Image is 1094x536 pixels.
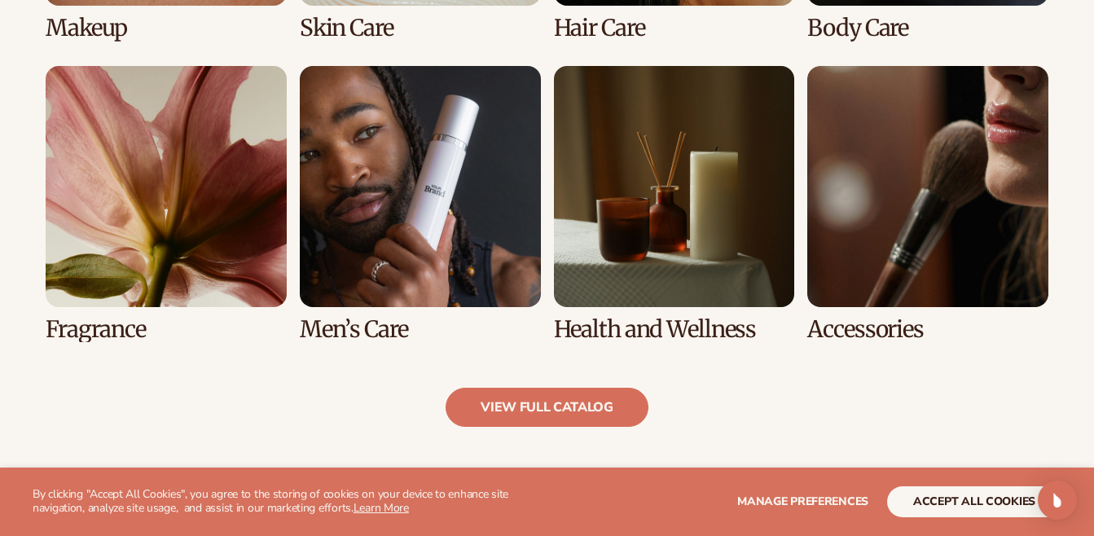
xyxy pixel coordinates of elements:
[300,15,541,41] h3: Skin Care
[737,486,868,517] button: Manage preferences
[887,486,1061,517] button: accept all cookies
[354,500,409,516] a: Learn More
[807,66,1048,342] div: 8 / 8
[554,66,795,342] div: 7 / 8
[46,66,287,342] div: 5 / 8
[1038,481,1077,520] div: Open Intercom Messenger
[33,488,538,516] p: By clicking "Accept All Cookies", you agree to the storing of cookies on your device to enhance s...
[737,494,868,509] span: Manage preferences
[300,66,541,342] div: 6 / 8
[446,388,648,427] a: view full catalog
[46,15,287,41] h3: Makeup
[554,15,795,41] h3: Hair Care
[807,15,1048,41] h3: Body Care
